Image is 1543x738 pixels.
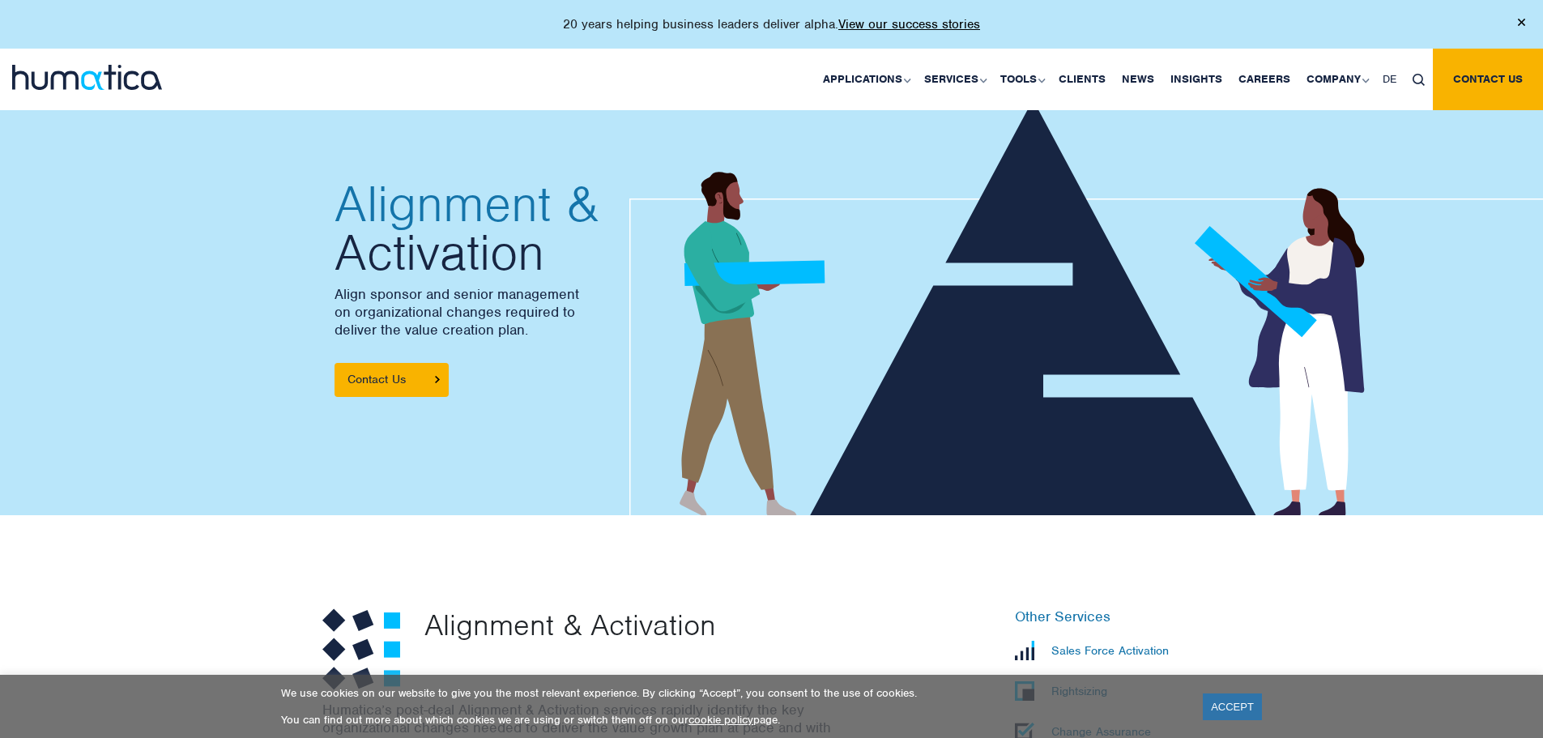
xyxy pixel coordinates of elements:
[1015,608,1221,626] h6: Other Services
[688,713,753,727] a: cookie policy
[1051,49,1114,110] a: Clients
[1375,49,1404,110] a: DE
[335,285,756,339] p: Align sponsor and senior management on organizational changes required to deliver the value creat...
[1433,49,1543,110] a: Contact us
[12,65,162,90] img: logo
[281,713,1183,727] p: You can find out more about which cookies we are using or switch them off on our page.
[1114,49,1162,110] a: News
[424,608,913,641] p: Alignment & Activation
[335,363,449,397] a: Contact Us
[992,49,1051,110] a: Tools
[1383,72,1396,86] span: DE
[1162,49,1230,110] a: Insights
[1203,693,1262,720] a: ACCEPT
[1230,49,1298,110] a: Careers
[335,180,756,277] h2: Activation
[322,608,401,690] img: Alignment & Activation
[838,16,980,32] a: View our success stories
[1413,74,1425,86] img: search_icon
[916,49,992,110] a: Services
[815,49,916,110] a: Applications
[1051,643,1169,658] p: Sales Force Activation
[435,376,440,383] img: arrowicon
[1298,49,1375,110] a: Company
[1015,641,1034,660] img: Sales Force Activation
[281,686,1183,700] p: We use cookies on our website to give you the most relevant experience. By clicking “Accept”, you...
[335,180,756,228] span: Alignment &
[563,16,980,32] p: 20 years helping business leaders deliver alpha.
